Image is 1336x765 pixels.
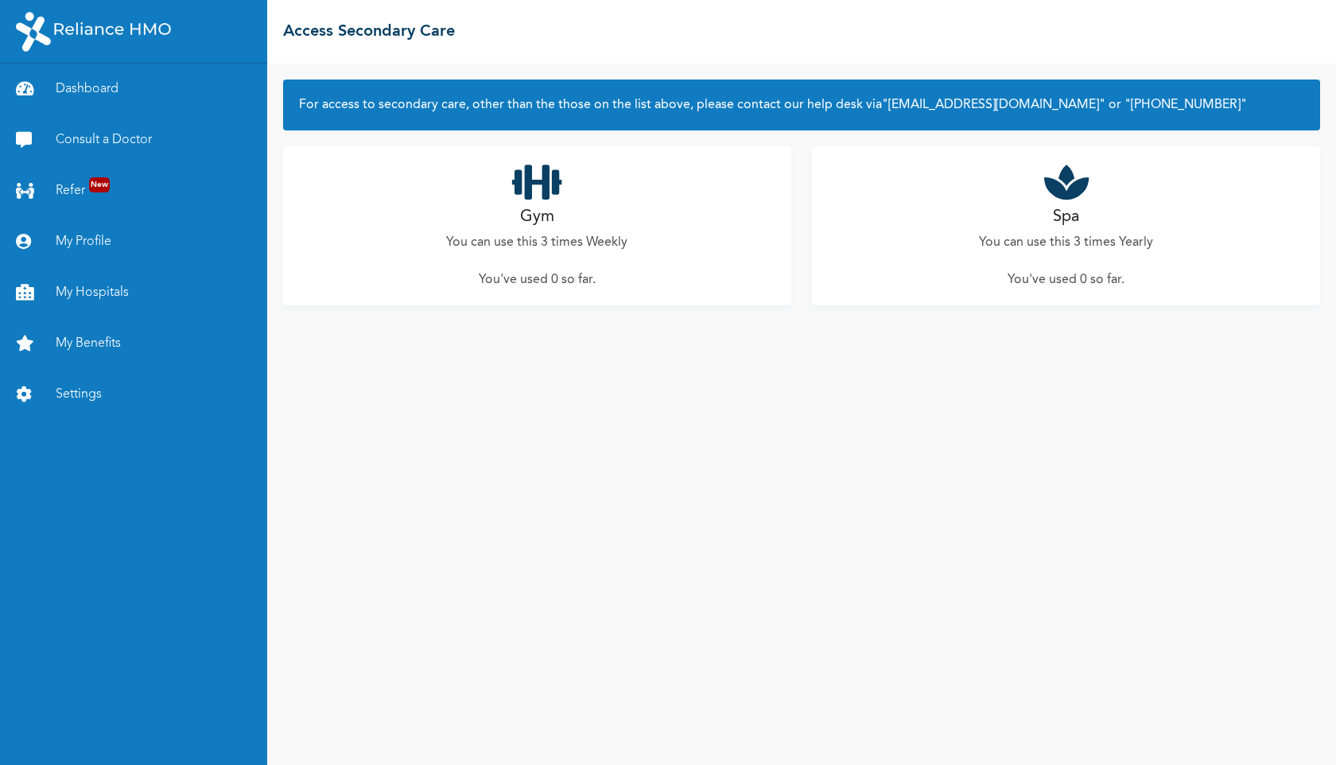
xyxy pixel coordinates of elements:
span: New [89,177,110,192]
h2: Access Secondary Care [283,20,455,44]
h2: Spa [1053,205,1079,229]
img: RelianceHMO's Logo [16,12,171,52]
h2: For access to secondary care, other than the those on the list above, please contact our help des... [299,95,1304,115]
h2: Gym [520,205,554,229]
p: You've used 0 so far . [1008,270,1124,289]
p: You can use this 3 times Weekly [446,233,627,252]
a: "[EMAIL_ADDRESS][DOMAIN_NAME]" [882,99,1105,111]
p: You can use this 3 times Yearly [979,233,1153,252]
a: "[PHONE_NUMBER]" [1121,99,1247,111]
p: You've used 0 so far . [479,270,596,289]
